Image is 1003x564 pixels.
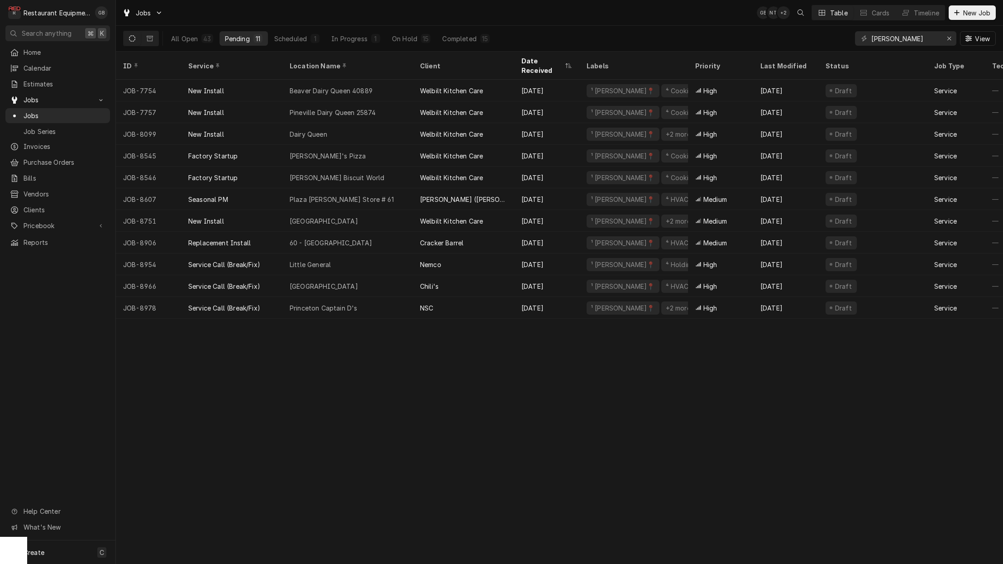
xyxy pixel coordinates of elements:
[753,80,818,101] div: [DATE]
[590,86,656,96] div: ¹ [PERSON_NAME]📍
[420,173,483,182] div: Welbilt Kitchen Care
[665,195,699,204] div: ⁴ HVAC 🌡️
[753,210,818,232] div: [DATE]
[420,260,441,269] div: Nemco
[834,151,853,161] div: Draft
[482,34,488,43] div: 15
[24,158,105,167] span: Purchase Orders
[100,29,104,38] span: K
[420,216,483,226] div: Welbilt Kitchen Care
[793,5,808,20] button: Open search
[290,151,366,161] div: [PERSON_NAME]'s Pizza
[703,108,717,117] span: High
[934,260,957,269] div: Service
[5,235,110,250] a: Reports
[5,76,110,91] a: Estimates
[590,129,656,139] div: ¹ [PERSON_NAME]📍
[514,145,579,167] div: [DATE]
[290,303,357,313] div: Princeton Captain D's
[665,129,692,139] div: +2 more
[514,101,579,123] div: [DATE]
[834,238,853,248] div: Draft
[116,188,181,210] div: JOB-8607
[24,8,90,18] div: Restaurant Equipment Diagnostics
[834,216,853,226] div: Draft
[753,167,818,188] div: [DATE]
[665,151,707,161] div: ⁴ Cooking 🔥
[521,56,563,75] div: Date Received
[8,6,21,19] div: R
[934,216,957,226] div: Service
[119,5,167,20] a: Go to Jobs
[24,63,105,73] span: Calendar
[188,151,238,161] div: Factory Startup
[934,303,957,313] div: Service
[116,210,181,232] div: JOB-8751
[420,108,483,117] div: Welbilt Kitchen Care
[703,282,717,291] span: High
[100,548,104,557] span: C
[312,34,318,43] div: 1
[514,210,579,232] div: [DATE]
[8,6,21,19] div: Restaurant Equipment Diagnostics's Avatar
[934,238,957,248] div: Service
[834,129,853,139] div: Draft
[116,275,181,297] div: JOB-8966
[590,195,656,204] div: ¹ [PERSON_NAME]📍
[24,127,105,136] span: Job Series
[203,34,211,43] div: 43
[934,108,957,117] div: Service
[665,282,699,291] div: ⁴ HVAC 🌡️
[420,238,463,248] div: Cracker Barrel
[665,303,692,313] div: +2 more
[703,86,717,96] span: High
[5,504,110,519] a: Go to Help Center
[24,48,105,57] span: Home
[423,34,429,43] div: 15
[695,61,744,71] div: Priority
[834,303,853,313] div: Draft
[188,260,260,269] div: Service Call (Break/Fix)
[934,86,957,96] div: Service
[116,145,181,167] div: JOB-8545
[590,238,656,248] div: ¹ [PERSON_NAME]📍
[188,86,224,96] div: New Install
[777,6,790,19] div: + 2
[24,205,105,215] span: Clients
[934,195,957,204] div: Service
[949,5,996,20] button: New Job
[188,238,251,248] div: Replacement Install
[136,8,151,18] span: Jobs
[934,129,957,139] div: Service
[753,275,818,297] div: [DATE]
[960,31,996,46] button: View
[24,142,105,151] span: Invoices
[753,188,818,210] div: [DATE]
[665,173,707,182] div: ⁴ Cooking 🔥
[753,253,818,275] div: [DATE]
[5,124,110,139] a: Job Series
[872,8,890,18] div: Cards
[24,79,105,89] span: Estimates
[514,253,579,275] div: [DATE]
[5,202,110,217] a: Clients
[5,155,110,170] a: Purchase Orders
[914,8,939,18] div: Timeline
[514,80,579,101] div: [DATE]
[757,6,769,19] div: GB
[753,145,818,167] div: [DATE]
[290,173,384,182] div: [PERSON_NAME] Biscuit World
[188,282,260,291] div: Service Call (Break/Fix)
[5,25,110,41] button: Search anything⌘K
[22,29,72,38] span: Search anything
[420,151,483,161] div: Welbilt Kitchen Care
[590,108,656,117] div: ¹ [PERSON_NAME]📍
[95,6,108,19] div: GB
[188,129,224,139] div: New Install
[826,61,918,71] div: Status
[665,238,699,248] div: ⁴ HVAC 🌡️
[420,129,483,139] div: Welbilt Kitchen Care
[973,34,992,43] span: View
[590,173,656,182] div: ¹ [PERSON_NAME]📍
[590,216,656,226] div: ¹ [PERSON_NAME]📍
